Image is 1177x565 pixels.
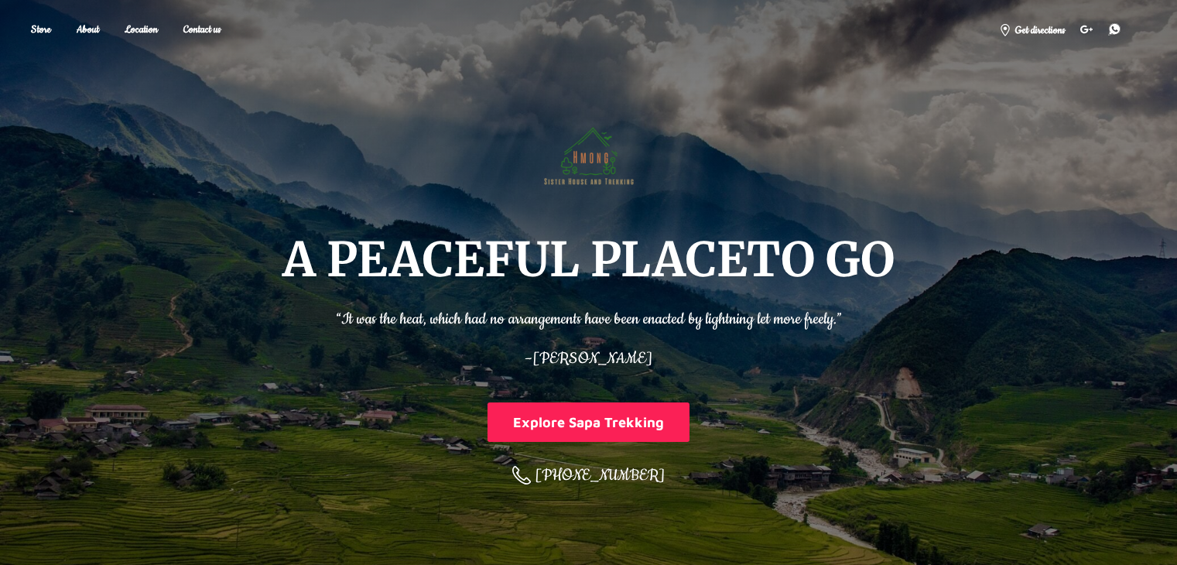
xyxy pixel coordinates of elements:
[65,19,111,41] a: About
[991,17,1073,41] a: Get directions
[172,19,232,41] a: Contact us
[532,348,652,369] span: [PERSON_NAME]
[488,402,690,442] button: Explore Sapa Trekking
[336,300,842,332] p: “It was the heat, which had no arrangements have been enacted by lightning let more freely.”
[19,19,63,41] a: Store
[538,102,640,204] img: Hmong Sisters House and Trekking
[1014,22,1065,39] span: Get directions
[113,19,169,41] a: Location
[747,230,895,289] span: TO GO
[336,339,842,371] p: –
[282,235,895,285] h1: A PEACEFUL PLACE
